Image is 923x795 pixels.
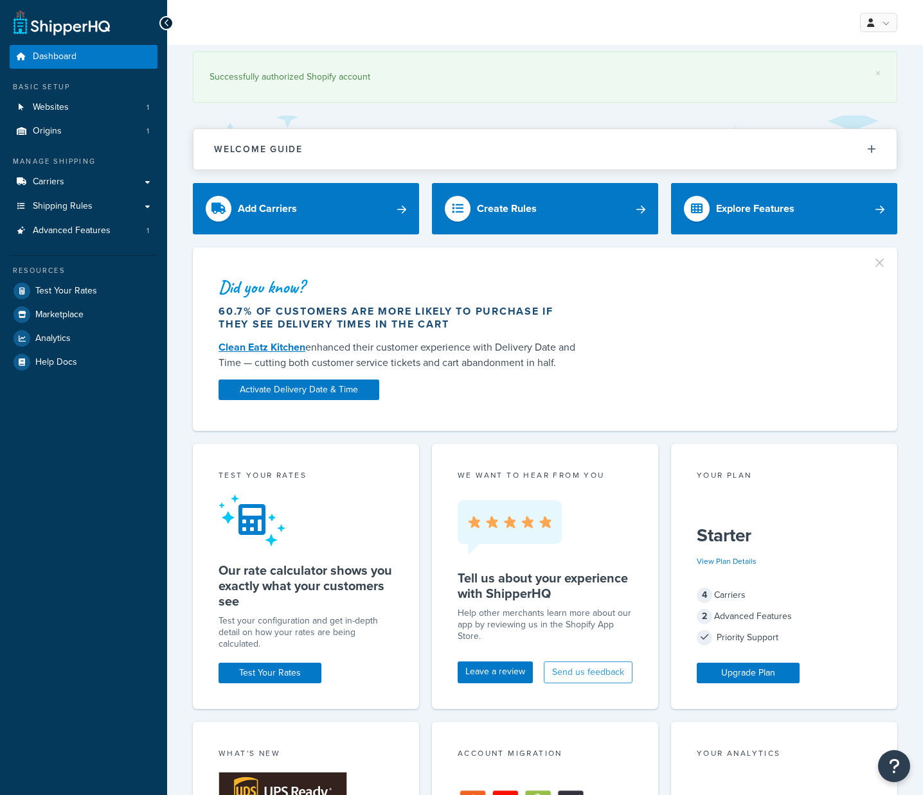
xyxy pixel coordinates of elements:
span: Shipping Rules [33,201,93,212]
div: Advanced Features [697,607,872,625]
a: Origins1 [10,119,157,143]
div: Carriers [697,586,872,604]
a: Websites1 [10,96,157,119]
a: Analytics [10,327,157,350]
a: Explore Features [671,183,897,234]
a: Test Your Rates [219,663,321,683]
div: 60.7% of customers are more likely to purchase if they see delivery times in the cart [219,305,585,331]
span: Analytics [35,333,71,344]
span: 1 [147,102,149,113]
span: Origins [33,126,62,137]
a: Upgrade Plan [697,663,800,683]
div: What's New [219,747,393,762]
button: Welcome Guide [193,129,897,170]
a: View Plan Details [697,555,757,567]
button: Send us feedback [544,661,632,683]
a: Leave a review [458,661,533,683]
div: Explore Features [716,200,794,218]
h5: Tell us about your experience with ShipperHQ [458,570,632,601]
div: Basic Setup [10,82,157,92]
a: Clean Eatz Kitchen [219,340,305,354]
span: Websites [33,102,69,113]
h5: Starter [697,525,872,546]
a: × [875,68,881,78]
h5: Our rate calculator shows you exactly what your customers see [219,563,393,609]
div: Test your configuration and get in-depth detail on how your rates are being calculated. [219,615,393,650]
div: Resources [10,265,157,276]
span: Carriers [33,177,64,188]
div: Did you know? [219,278,585,296]
a: Shipping Rules [10,195,157,218]
div: Your Analytics [697,747,872,762]
div: Successfully authorized Shopify account [210,68,881,86]
div: Priority Support [697,629,872,647]
span: Advanced Features [33,225,111,236]
li: Origins [10,119,157,143]
a: Marketplace [10,303,157,326]
button: Open Resource Center [878,750,910,782]
span: 1 [147,225,149,236]
a: Dashboard [10,45,157,69]
a: Create Rules [432,183,658,234]
div: Add Carriers [238,200,297,218]
span: 2 [697,609,712,624]
a: Add Carriers [193,183,419,234]
p: Help other merchants learn more about our app by reviewing us in the Shopify App Store. [458,607,632,642]
div: Account Migration [458,747,632,762]
h2: Welcome Guide [214,144,303,154]
a: Carriers [10,170,157,194]
p: we want to hear from you [458,469,632,481]
a: Activate Delivery Date & Time [219,380,379,400]
div: enhanced their customer experience with Delivery Date and Time — cutting both customer service ti... [219,340,585,371]
span: 4 [697,588,712,603]
div: Manage Shipping [10,156,157,167]
div: Your Plan [697,469,872,484]
span: Marketplace [35,310,84,320]
span: Help Docs [35,357,77,368]
span: Dashboard [33,51,76,62]
span: Test Your Rates [35,286,97,297]
div: Test your rates [219,469,393,484]
li: Advanced Features [10,219,157,243]
a: Test Your Rates [10,279,157,302]
span: 1 [147,126,149,137]
div: Create Rules [477,200,537,218]
a: Help Docs [10,351,157,374]
li: Websites [10,96,157,119]
a: Advanced Features1 [10,219,157,243]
